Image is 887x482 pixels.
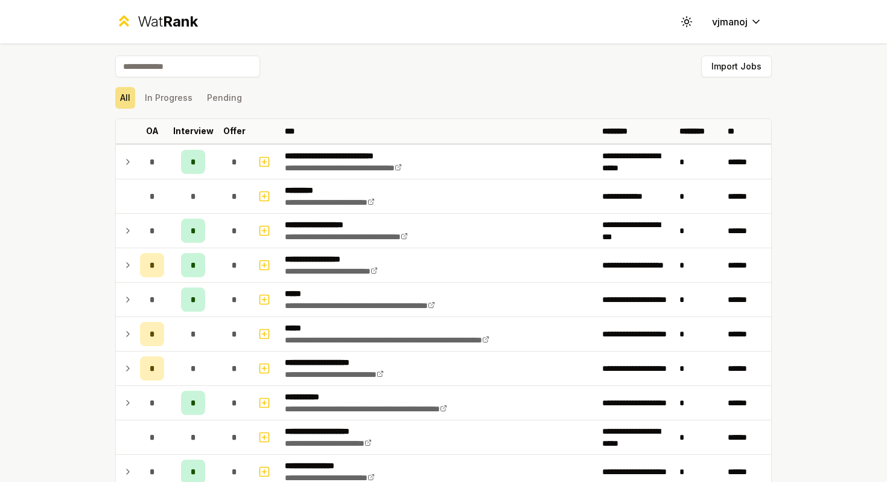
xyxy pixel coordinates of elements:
[223,125,246,137] p: Offer
[140,87,197,109] button: In Progress
[115,87,135,109] button: All
[115,12,198,31] a: WatRank
[701,56,772,77] button: Import Jobs
[146,125,159,137] p: OA
[702,11,772,33] button: vjmanoj
[202,87,247,109] button: Pending
[138,12,198,31] div: Wat
[712,14,748,29] span: vjmanoj
[163,13,198,30] span: Rank
[173,125,214,137] p: Interview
